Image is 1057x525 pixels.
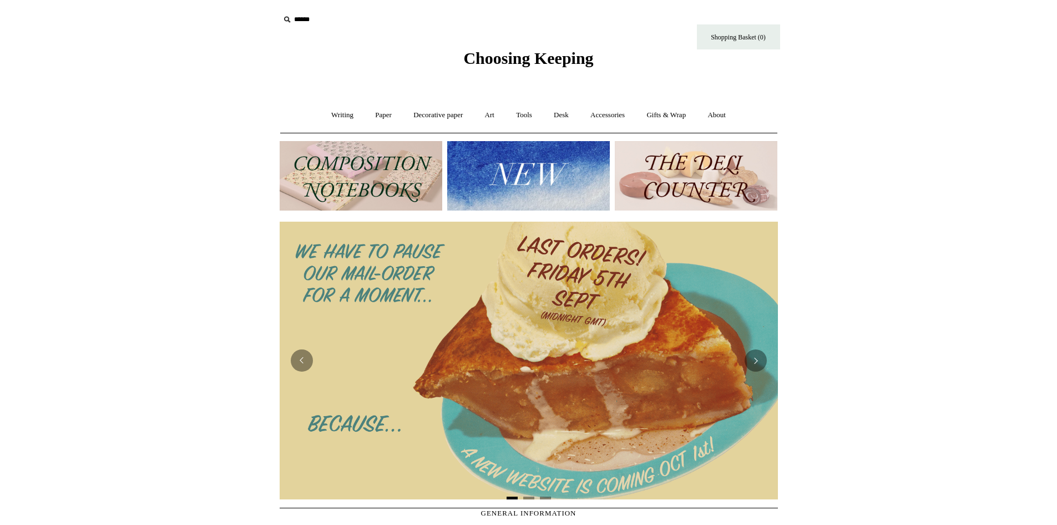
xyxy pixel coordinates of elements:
[506,101,542,130] a: Tools
[544,101,579,130] a: Desk
[540,497,551,499] button: Page 3
[403,101,473,130] a: Decorative paper
[291,349,313,372] button: Previous
[615,141,777,211] img: The Deli Counter
[697,24,780,49] a: Shopping Basket (0)
[365,101,402,130] a: Paper
[280,141,442,211] img: 202302 Composition ledgers.jpg__PID:69722ee6-fa44-49dd-a067-31375e5d54ec
[507,497,518,499] button: Page 1
[697,101,736,130] a: About
[636,101,696,130] a: Gifts & Wrap
[463,49,593,67] span: Choosing Keeping
[481,509,576,517] span: GENERAL INFORMATION
[523,497,534,499] button: Page 2
[475,101,504,130] a: Art
[321,101,363,130] a: Writing
[580,101,635,130] a: Accessories
[280,222,778,499] img: 2025 New Website coming soon.png__PID:95e867f5-3b87-426e-97a5-a534fe0a3431
[745,349,767,372] button: Next
[463,58,593,66] a: Choosing Keeping
[447,141,610,211] img: New.jpg__PID:f73bdf93-380a-4a35-bcfe-7823039498e1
